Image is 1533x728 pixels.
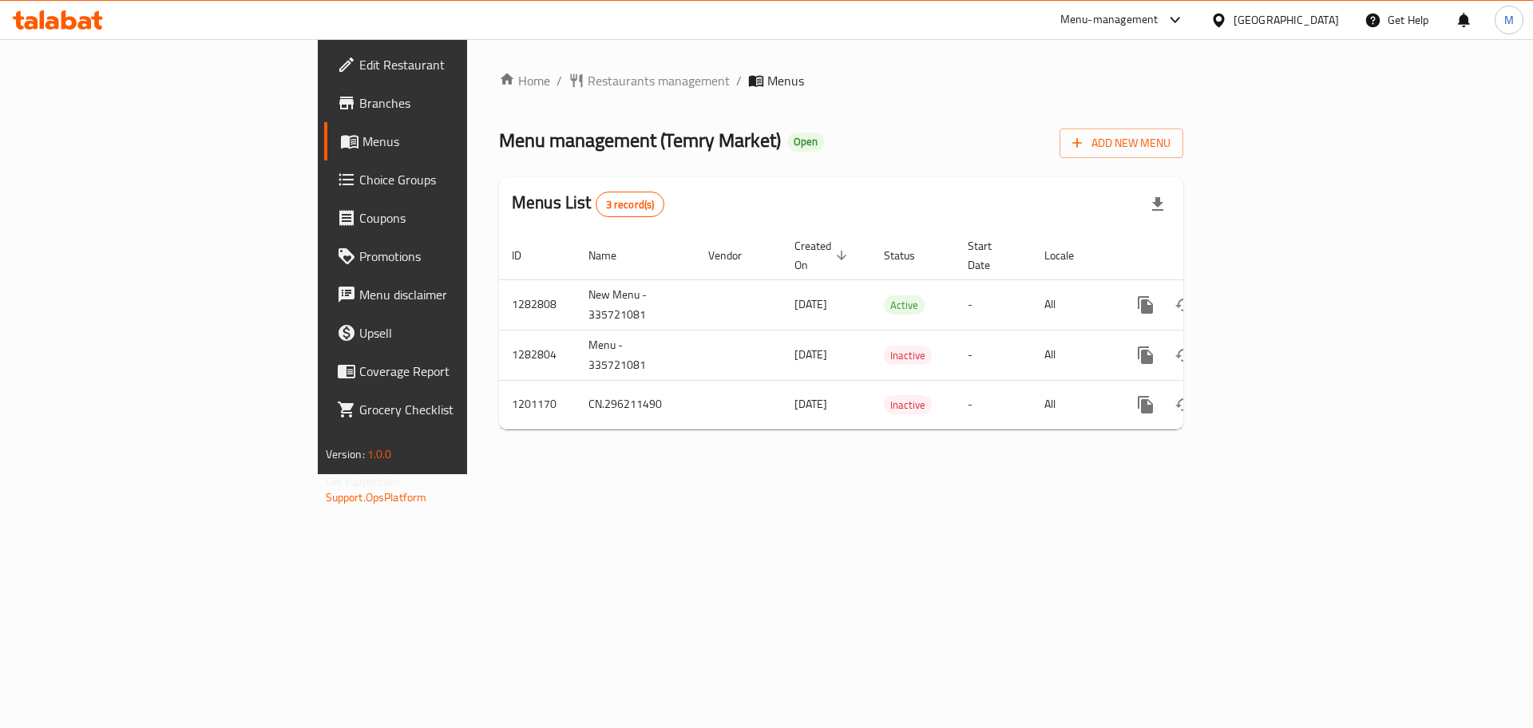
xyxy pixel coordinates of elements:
[362,132,561,151] span: Menus
[512,191,664,217] h2: Menus List
[576,279,695,330] td: New Menu - 335721081
[787,133,824,152] div: Open
[955,380,1032,429] td: -
[1127,286,1165,324] button: more
[1032,279,1114,330] td: All
[1044,246,1095,265] span: Locale
[955,279,1032,330] td: -
[359,170,561,189] span: Choice Groups
[324,84,574,122] a: Branches
[968,236,1012,275] span: Start Date
[324,275,574,314] a: Menu disclaimer
[1504,11,1514,29] span: M
[884,295,925,315] div: Active
[1127,336,1165,374] button: more
[324,314,574,352] a: Upsell
[794,344,827,365] span: [DATE]
[1165,336,1203,374] button: Change Status
[512,246,542,265] span: ID
[324,390,574,429] a: Grocery Checklist
[359,362,561,381] span: Coverage Report
[568,71,730,90] a: Restaurants management
[1165,286,1203,324] button: Change Status
[1114,231,1293,280] th: Actions
[787,135,824,148] span: Open
[1234,11,1339,29] div: [GEOGRAPHIC_DATA]
[588,246,637,265] span: Name
[324,122,574,160] a: Menus
[596,192,665,217] div: Total records count
[884,396,932,414] span: Inactive
[794,394,827,414] span: [DATE]
[588,71,730,90] span: Restaurants management
[1072,133,1171,153] span: Add New Menu
[499,231,1293,429] table: enhanced table
[359,247,561,266] span: Promotions
[324,45,574,84] a: Edit Restaurant
[576,380,695,429] td: CN.296211490
[736,71,742,90] li: /
[1165,386,1203,424] button: Change Status
[576,330,695,380] td: Menu - 335721081
[324,199,574,237] a: Coupons
[1139,185,1177,224] div: Export file
[1032,380,1114,429] td: All
[367,444,392,465] span: 1.0.0
[499,122,781,158] span: Menu management ( Temry Market )
[884,346,932,365] div: Inactive
[324,237,574,275] a: Promotions
[884,395,932,414] div: Inactive
[955,330,1032,380] td: -
[326,471,399,492] span: Get support on:
[359,400,561,419] span: Grocery Checklist
[359,55,561,74] span: Edit Restaurant
[359,323,561,342] span: Upsell
[884,246,936,265] span: Status
[1032,330,1114,380] td: All
[499,71,1183,90] nav: breadcrumb
[324,352,574,390] a: Coverage Report
[1127,386,1165,424] button: more
[1060,10,1159,30] div: Menu-management
[326,444,365,465] span: Version:
[596,197,664,212] span: 3 record(s)
[359,208,561,227] span: Coupons
[359,93,561,113] span: Branches
[884,296,925,315] span: Active
[326,487,427,508] a: Support.OpsPlatform
[794,294,827,315] span: [DATE]
[884,346,932,365] span: Inactive
[794,236,852,275] span: Created On
[359,285,561,304] span: Menu disclaimer
[1060,129,1183,158] button: Add New Menu
[708,246,763,265] span: Vendor
[767,71,804,90] span: Menus
[324,160,574,199] a: Choice Groups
